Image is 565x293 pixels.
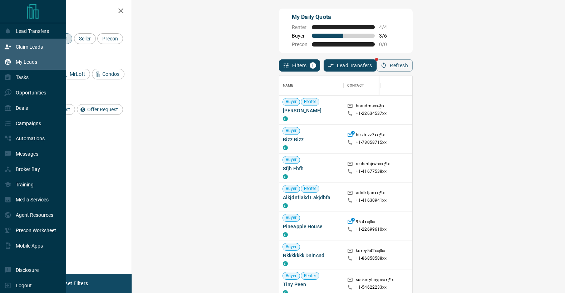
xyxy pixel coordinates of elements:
div: condos.ca [283,174,288,179]
p: My Daily Quota [292,13,395,21]
p: brandmaxx@x [356,103,384,111]
div: MrLoft [59,69,90,79]
span: 3 / 6 [379,33,395,39]
div: Contact [344,75,401,96]
span: Tiny Peen [283,281,340,288]
span: Nkkkkkkk Dnincnd [283,252,340,259]
p: reuherhjrwhxx@x [356,161,390,169]
p: +1- 54622233xx [356,284,387,290]
span: Buyer [283,128,300,134]
span: Renter [301,99,319,105]
span: Buyer [283,157,300,163]
div: condos.ca [283,232,288,237]
span: Pineapple House [283,223,340,230]
span: Renter [301,273,319,279]
span: Precon [100,36,121,41]
span: Buyer [283,244,300,250]
div: Contact [347,75,364,96]
span: Alkjdnflakd Lakjdbfa [283,194,340,201]
span: Sfjh Fhfh [283,165,340,172]
button: Filters1 [279,59,320,72]
p: +1- 22699610xx [356,226,387,233]
span: Buyer [283,273,300,279]
div: Offer Request [77,104,123,115]
p: +1- 22634537xx [356,111,387,117]
span: Buyer [292,33,308,39]
p: bizzbizz7xx@x [356,132,385,140]
span: Buyer [283,215,300,221]
span: Buyer [283,186,300,192]
p: +1- 41677538xx [356,169,387,175]
span: Renter [301,186,319,192]
span: Offer Request [85,107,121,112]
p: +1- 86858588xx [356,255,387,262]
p: koxey542xx@x [356,248,385,255]
span: 0 / 0 [379,41,395,47]
span: Buyer [283,99,300,105]
span: MrLoft [67,71,88,77]
div: Precon [97,33,123,44]
p: suckmytinypexx@x [356,277,394,284]
div: condos.ca [283,116,288,121]
div: condos.ca [283,203,288,208]
div: condos.ca [283,145,288,150]
p: +1- 78058715xx [356,140,387,146]
div: Name [283,75,294,96]
span: Renter [292,24,308,30]
button: Reset Filters [54,277,93,289]
p: 95.4xx@x [356,219,375,226]
button: Lead Transfers [324,59,377,72]
div: Seller [74,33,96,44]
div: Name [279,75,344,96]
span: 1 [310,63,315,68]
span: Seller [77,36,93,41]
span: [PERSON_NAME] [283,107,340,114]
span: Bizz Bizz [283,136,340,143]
p: +1- 41630941xx [356,197,387,204]
div: condos.ca [283,261,288,266]
h2: Filters [23,7,124,16]
p: adnlkfjanxx@x [356,190,385,197]
span: Condos [100,71,122,77]
span: Precon [292,41,308,47]
span: 4 / 4 [379,24,395,30]
div: Condos [92,69,124,79]
button: Refresh [377,59,413,72]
